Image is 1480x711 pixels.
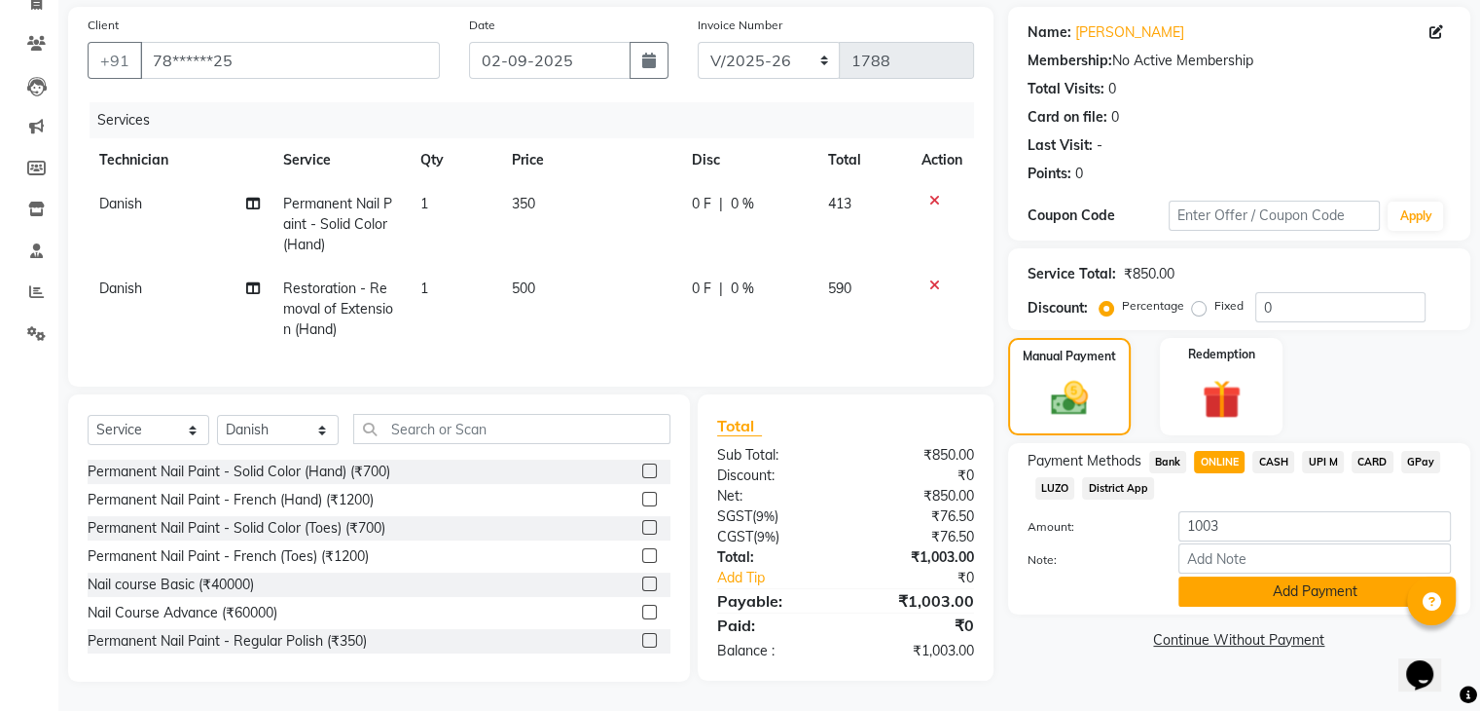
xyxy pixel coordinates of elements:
div: ₹76.50 [846,527,989,547]
div: Name: [1028,22,1071,43]
div: ₹1,003.00 [846,641,989,661]
span: 0 % [731,194,754,214]
span: CGST [717,528,753,545]
div: ₹0 [846,466,989,486]
label: Redemption [1188,346,1255,363]
div: Membership: [1028,51,1112,71]
div: Card on file: [1028,107,1107,128]
div: Permanent Nail Paint - French (Hand) (₹1200) [88,490,374,510]
span: Restoration - Removal of Extension (Hand) [282,280,392,338]
span: Permanent Nail Paint - Solid Color (Hand) [282,195,391,253]
label: Note: [1013,551,1164,569]
button: +91 [88,42,142,79]
div: ₹850.00 [1124,264,1174,284]
span: Bank [1149,451,1187,473]
img: _cash.svg [1039,377,1100,420]
div: Net: [703,486,846,506]
span: UPI M [1302,451,1344,473]
th: Total [816,138,909,182]
th: Technician [88,138,271,182]
span: 590 [828,280,851,297]
span: | [719,279,723,299]
span: 0 F [692,194,711,214]
div: ₹850.00 [846,445,989,466]
span: 413 [828,195,851,212]
div: ₹1,003.00 [846,547,989,568]
input: Amount [1178,511,1451,542]
div: Permanent Nail Paint - Solid Color (Toes) (₹700) [88,518,385,539]
div: Payable: [703,589,846,613]
div: Service Total: [1028,264,1116,284]
span: GPay [1401,451,1441,473]
label: Percentage [1122,297,1184,315]
th: Disc [680,138,817,182]
div: Permanent Nail Paint - Solid Color (Hand) (₹700) [88,462,390,482]
label: Manual Payment [1023,348,1116,365]
div: Coupon Code [1028,206,1169,226]
div: 0 [1108,79,1116,99]
div: ( ) [703,506,846,527]
div: Nail Course Advance (₹60000) [88,603,277,623]
th: Action [910,138,974,182]
div: Paid: [703,614,846,637]
div: Balance : [703,641,846,661]
div: 0 [1111,107,1119,128]
span: | [719,194,723,214]
span: Total [717,416,762,436]
span: 0 % [731,279,754,299]
span: LUZO [1035,477,1075,500]
div: Points: [1028,164,1071,184]
div: - [1097,135,1102,156]
th: Qty [409,138,500,182]
div: Total Visits: [1028,79,1104,99]
span: 1 [420,280,428,297]
div: ( ) [703,527,846,547]
span: Danish [99,195,142,212]
div: Total: [703,547,846,568]
div: Last Visit: [1028,135,1093,156]
label: Date [469,17,495,34]
div: 0 [1075,164,1083,184]
img: _gift.svg [1190,375,1253,424]
button: Add Payment [1178,577,1451,607]
input: Search or Scan [353,414,670,444]
input: Search by Name/Mobile/Email/Code [140,42,440,79]
div: ₹76.50 [846,506,989,527]
div: Permanent Nail Paint - French (Toes) (₹1200) [88,546,369,567]
th: Price [500,138,679,182]
iframe: chat widget [1398,633,1461,692]
span: CARD [1352,451,1393,473]
span: Danish [99,280,142,297]
input: Enter Offer / Coupon Code [1169,201,1381,231]
span: 9% [757,529,776,544]
span: 0 F [692,279,711,299]
label: Amount: [1013,518,1164,536]
span: Payment Methods [1028,451,1141,471]
div: ₹850.00 [846,486,989,506]
a: [PERSON_NAME] [1075,22,1184,43]
div: ₹1,003.00 [846,589,989,613]
span: ONLINE [1194,451,1245,473]
span: 350 [512,195,535,212]
a: Add Tip [703,568,869,588]
span: 9% [756,508,775,524]
label: Fixed [1214,297,1244,315]
div: Discount: [703,466,846,486]
span: 500 [512,280,535,297]
div: ₹0 [846,614,989,637]
div: No Active Membership [1028,51,1451,71]
div: Permanent Nail Paint - Regular Polish (₹350) [88,631,367,652]
span: CASH [1252,451,1294,473]
span: SGST [717,507,752,525]
span: District App [1082,477,1154,500]
input: Add Note [1178,543,1451,574]
div: ₹0 [869,568,988,588]
div: Sub Total: [703,445,846,466]
label: Invoice Number [698,17,782,34]
div: Discount: [1028,298,1088,318]
button: Apply [1388,202,1443,231]
div: Services [90,102,989,138]
label: Client [88,17,119,34]
a: Continue Without Payment [1012,630,1466,651]
span: 1 [420,195,428,212]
